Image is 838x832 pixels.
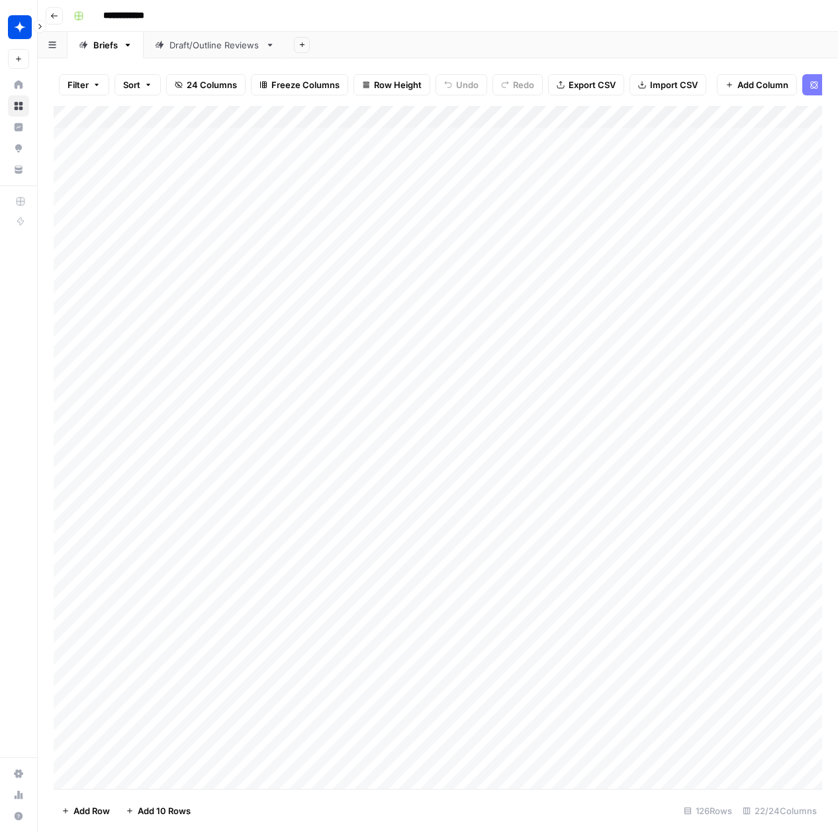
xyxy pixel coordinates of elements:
a: Draft/Outline Reviews [144,32,286,58]
div: Draft/Outline Reviews [169,38,260,52]
span: 24 Columns [187,78,237,91]
button: 24 Columns [166,74,246,95]
a: Browse [8,95,29,117]
button: Filter [59,74,109,95]
a: Home [8,74,29,95]
span: Add Row [73,804,110,817]
button: Add Column [717,74,797,95]
a: Insights [8,117,29,138]
span: Add Column [737,78,788,91]
span: Export CSV [569,78,616,91]
a: Opportunities [8,138,29,159]
button: Freeze Columns [251,74,348,95]
button: Add 10 Rows [118,800,199,821]
div: Briefs [93,38,118,52]
a: Your Data [8,159,29,180]
span: Filter [68,78,89,91]
button: Workspace: Wiz [8,11,29,44]
button: Help + Support [8,806,29,827]
button: Redo [492,74,543,95]
a: Briefs [68,32,144,58]
a: Settings [8,763,29,784]
button: Undo [436,74,487,95]
button: Import CSV [629,74,706,95]
button: Add Row [54,800,118,821]
div: 22/24 Columns [737,800,822,821]
span: Import CSV [650,78,698,91]
button: Row Height [353,74,430,95]
span: Sort [123,78,140,91]
img: Wiz Logo [8,15,32,39]
a: Usage [8,784,29,806]
span: Row Height [374,78,422,91]
span: Undo [456,78,479,91]
span: Freeze Columns [271,78,340,91]
button: Sort [115,74,161,95]
span: Redo [513,78,534,91]
div: 126 Rows [678,800,737,821]
button: Export CSV [548,74,624,95]
span: Add 10 Rows [138,804,191,817]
